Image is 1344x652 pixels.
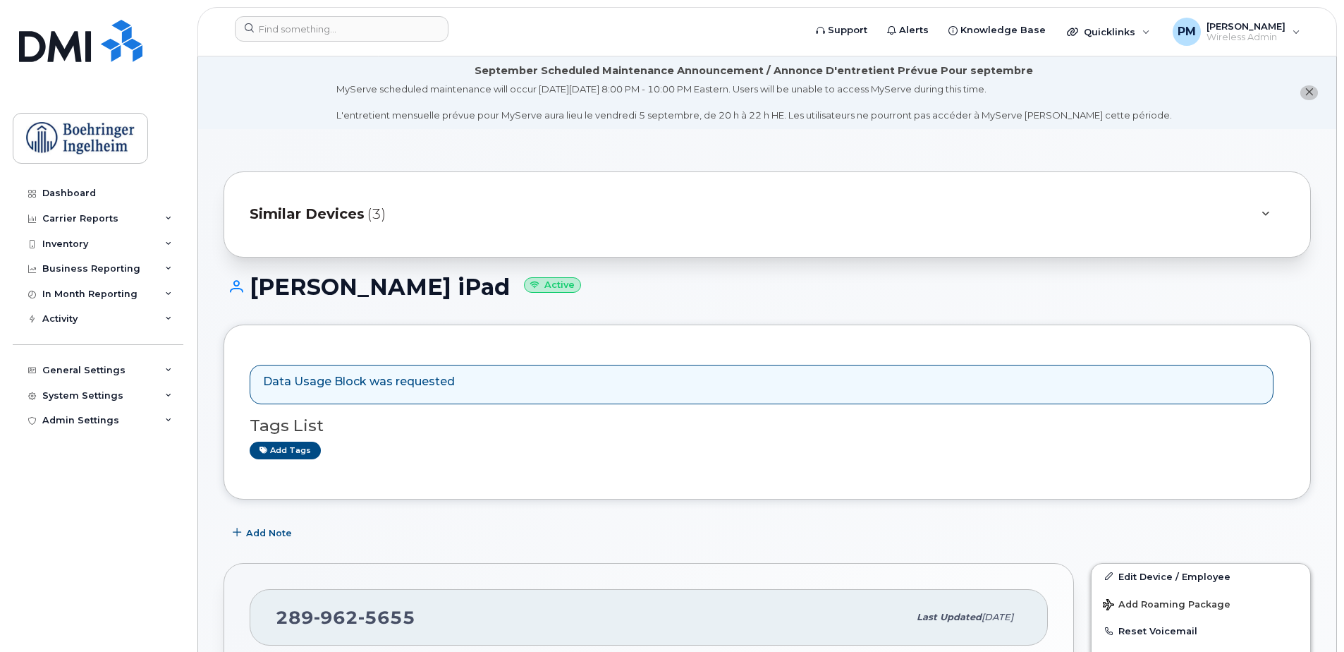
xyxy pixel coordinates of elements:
[1103,599,1230,612] span: Add Roaming Package
[358,607,415,628] span: 5655
[917,612,982,622] span: Last updated
[367,204,386,224] span: (3)
[475,64,1033,78] div: September Scheduled Maintenance Announcement / Annonce D'entretient Prévue Pour septembre
[224,274,1311,299] h1: [PERSON_NAME] iPad
[982,612,1013,622] span: [DATE]
[1092,618,1310,644] button: Reset Voicemail
[1092,589,1310,618] button: Add Roaming Package
[224,521,304,546] button: Add Note
[524,277,581,294] small: Active
[314,607,358,628] span: 962
[246,526,292,540] span: Add Note
[250,417,1285,435] h3: Tags List
[1092,564,1310,589] a: Edit Device / Employee
[1300,85,1318,100] button: close notification
[250,204,365,224] span: Similar Devices
[276,607,415,628] span: 289
[336,83,1172,122] div: MyServe scheduled maintenance will occur [DATE][DATE] 8:00 PM - 10:00 PM Eastern. Users will be u...
[250,442,321,459] a: Add tags
[263,374,455,390] p: Data Usage Block was requested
